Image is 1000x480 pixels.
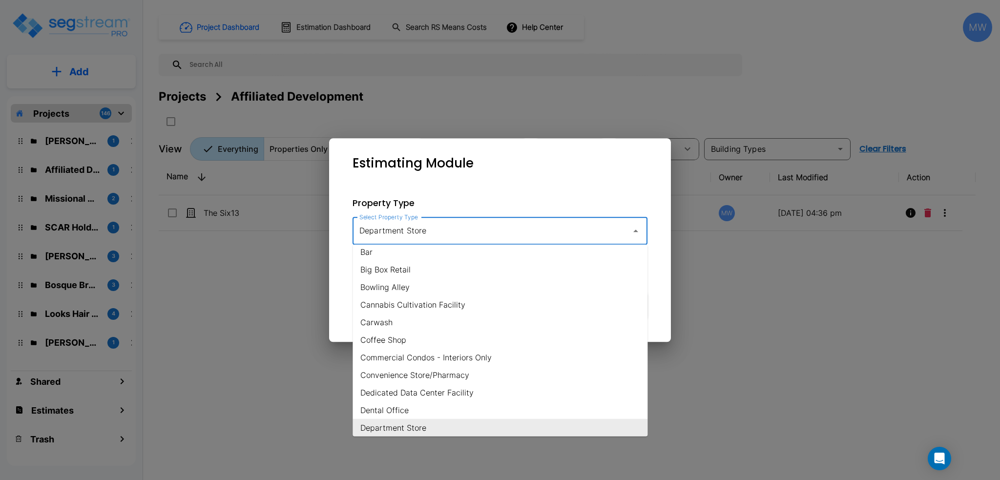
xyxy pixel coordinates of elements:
[353,366,647,384] li: Convenience Store/Pharmacy
[353,384,647,401] li: Dedicated Data Center Facility
[353,296,647,313] li: Cannabis Cultivation Facility
[353,349,647,366] li: Commercial Condos - Interiors Only
[353,331,647,349] li: Coffee Shop
[353,243,647,261] li: Bar
[353,154,474,173] p: Estimating Module
[359,213,418,221] label: Select Property Type
[928,447,951,470] div: Open Intercom Messenger
[353,437,647,454] li: [MEDICAL_DATA] Facility
[353,313,647,331] li: Carwash
[353,278,647,296] li: Bowling Alley
[353,196,647,209] p: Property Type
[353,419,647,437] li: Department Store
[353,261,647,278] li: Big Box Retail
[353,401,647,419] li: Dental Office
